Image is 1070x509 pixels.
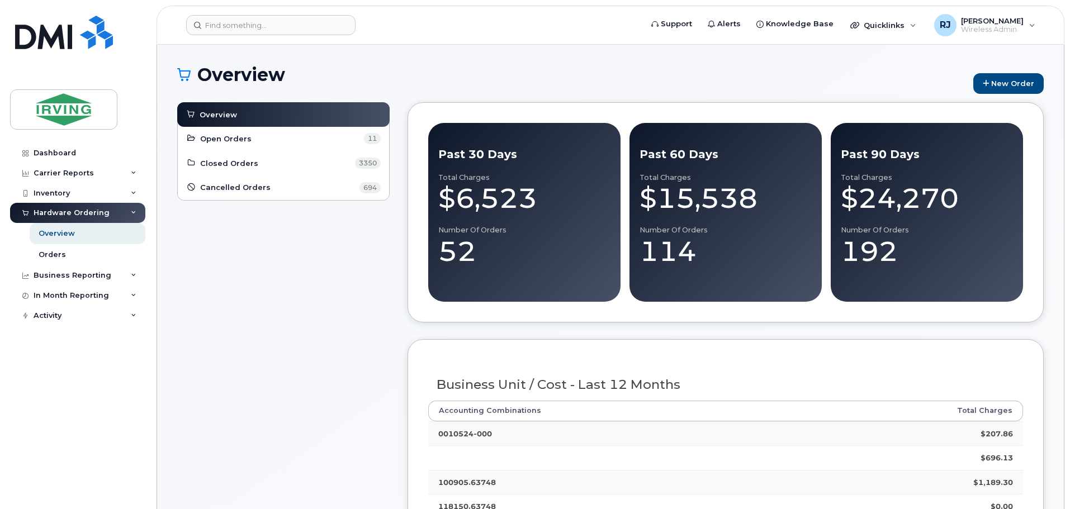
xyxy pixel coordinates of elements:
div: $24,270 [841,182,1013,215]
div: Past 60 Days [640,146,812,163]
span: 3350 [355,158,381,169]
div: 114 [640,235,812,268]
th: Accounting Combinations [428,401,816,421]
div: Past 30 Days [438,146,610,163]
div: Total Charges [841,173,1013,182]
a: Open Orders 11 [186,132,381,145]
span: Overview [200,110,237,120]
a: Overview [186,108,381,121]
div: Number of Orders [438,226,610,235]
h1: Overview [177,65,968,84]
h3: Business Unit / Cost - Last 12 Months [437,378,1015,392]
div: Number of Orders [640,226,812,235]
div: Total Charges [640,173,812,182]
div: 52 [438,235,610,268]
strong: 100905.63748 [438,478,496,487]
strong: 0010524-000 [438,429,492,438]
span: Cancelled Orders [200,182,271,193]
div: $6,523 [438,182,610,215]
span: 11 [364,133,381,144]
strong: $696.13 [981,453,1013,462]
div: Number of Orders [841,226,1013,235]
strong: $1,189.30 [973,478,1013,487]
span: Open Orders [200,134,252,144]
a: New Order [973,73,1044,94]
div: 192 [841,235,1013,268]
span: Closed Orders [200,158,258,169]
div: Past 90 Days [841,146,1013,163]
strong: $207.86 [981,429,1013,438]
a: Closed Orders 3350 [186,156,381,170]
div: $15,538 [640,182,812,215]
span: 694 [359,182,381,193]
div: Total Charges [438,173,610,182]
th: Total Charges [816,401,1023,421]
a: Cancelled Orders 694 [186,181,381,194]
